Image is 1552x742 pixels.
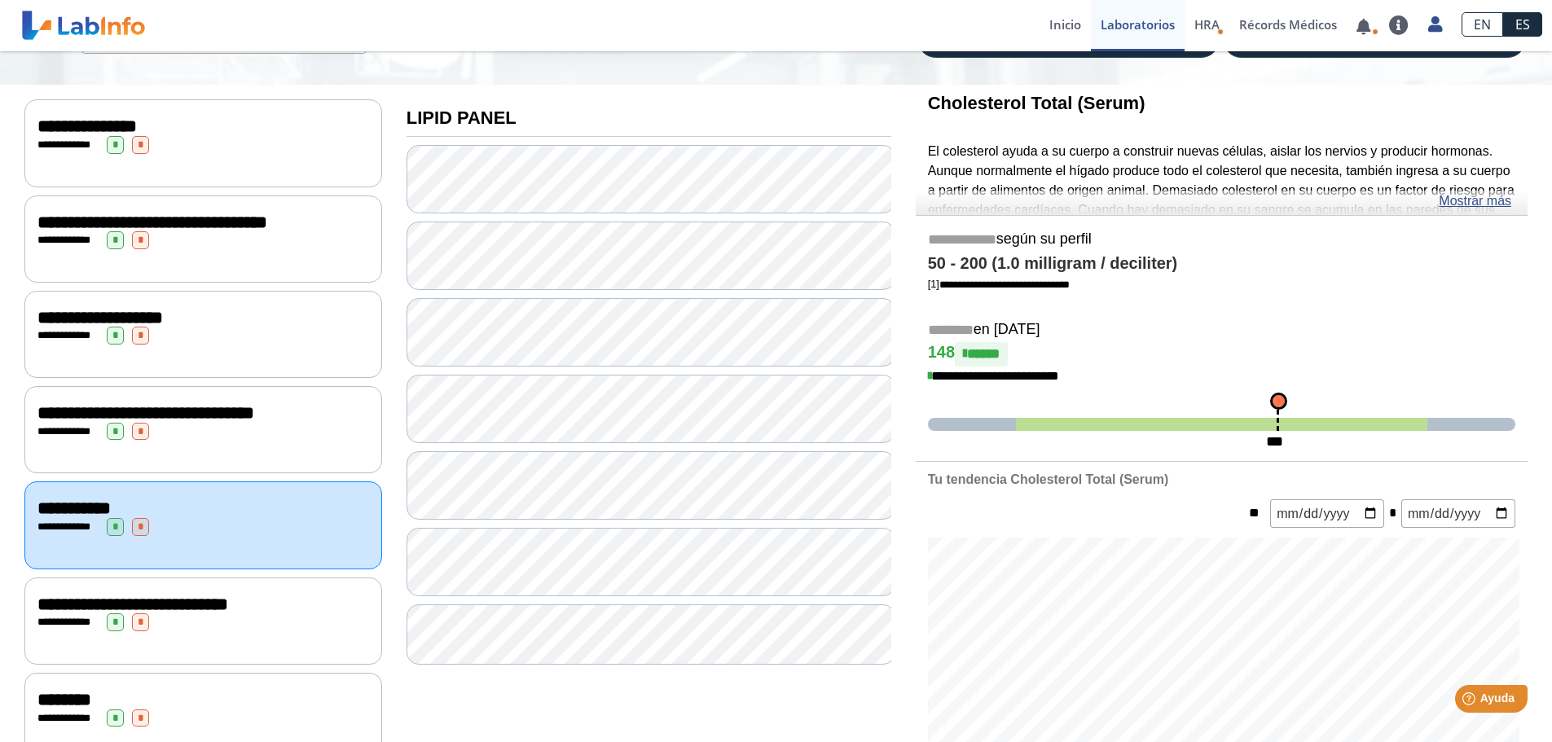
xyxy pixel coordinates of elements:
[1407,678,1534,724] iframe: Help widget launcher
[1401,499,1515,528] input: mm/dd/yyyy
[1270,499,1384,528] input: mm/dd/yyyy
[1439,191,1511,211] a: Mostrar más
[928,231,1515,249] h5: según su perfil
[1462,12,1503,37] a: EN
[928,472,1168,486] b: Tu tendencia Cholesterol Total (Serum)
[928,93,1145,113] b: Cholesterol Total (Serum)
[1503,12,1542,37] a: ES
[1194,16,1220,33] span: HRA
[928,342,1515,367] h4: 148
[928,321,1515,340] h5: en [DATE]
[928,278,1070,290] a: [1]
[928,142,1515,278] p: El colesterol ayuda a su cuerpo a construir nuevas células, aislar los nervios y producir hormona...
[928,254,1515,274] h4: 50 - 200 (1.0 milligram / deciliter)
[407,108,517,128] b: LIPID PANEL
